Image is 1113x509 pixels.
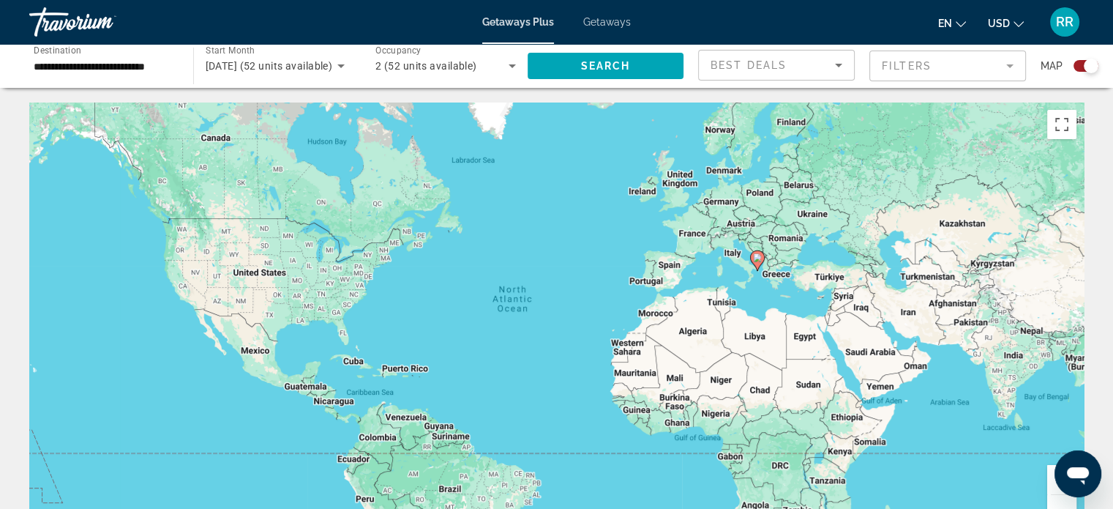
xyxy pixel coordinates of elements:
[869,50,1026,82] button: Filter
[375,45,421,56] span: Occupancy
[711,56,842,74] mat-select: Sort by
[1041,56,1063,76] span: Map
[580,60,630,72] span: Search
[988,18,1010,29] span: USD
[1046,7,1084,37] button: User Menu
[1047,110,1076,139] button: Toggle fullscreen view
[938,12,966,34] button: Change language
[206,60,333,72] span: [DATE] (52 units available)
[711,59,787,71] span: Best Deals
[988,12,1024,34] button: Change currency
[938,18,952,29] span: en
[29,3,176,41] a: Travorium
[1056,15,1073,29] span: RR
[482,16,554,28] a: Getaways Plus
[206,45,255,56] span: Start Month
[375,60,477,72] span: 2 (52 units available)
[528,53,684,79] button: Search
[34,45,81,55] span: Destination
[583,16,631,28] a: Getaways
[1047,465,1076,494] button: Zoom in
[1054,450,1101,497] iframe: Button to launch messaging window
